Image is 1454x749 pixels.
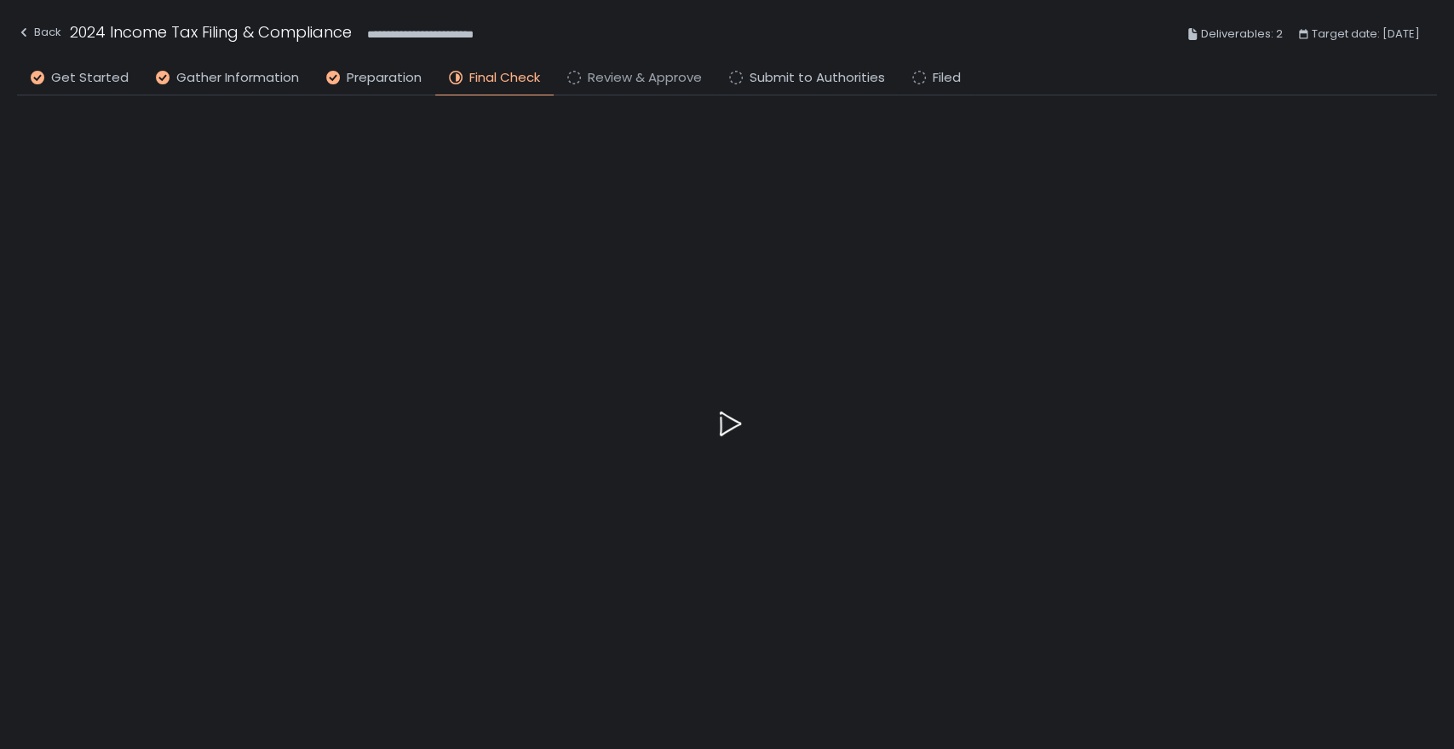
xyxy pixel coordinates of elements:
[70,20,352,43] h1: 2024 Income Tax Filing & Compliance
[469,68,540,88] span: Final Check
[588,68,702,88] span: Review & Approve
[51,68,129,88] span: Get Started
[1201,24,1283,44] span: Deliverables: 2
[17,22,61,43] div: Back
[176,68,299,88] span: Gather Information
[1312,24,1420,44] span: Target date: [DATE]
[750,68,885,88] span: Submit to Authorities
[933,68,961,88] span: Filed
[347,68,422,88] span: Preparation
[17,20,61,49] button: Back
